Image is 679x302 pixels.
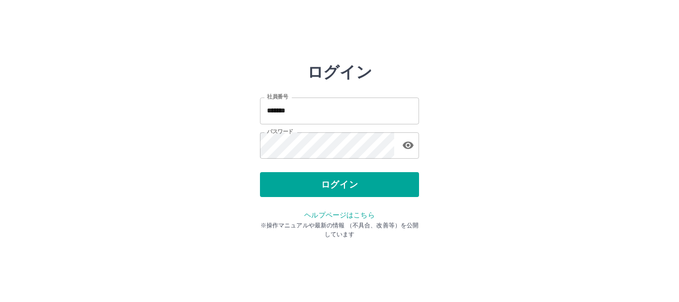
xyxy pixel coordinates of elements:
label: 社員番号 [267,93,288,101]
button: ログイン [260,172,419,197]
a: ヘルプページはこちら [304,211,374,219]
h2: ログイン [307,63,372,82]
label: パスワード [267,128,293,135]
p: ※操作マニュアルや最新の情報 （不具合、改善等）を公開しています [260,221,419,239]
